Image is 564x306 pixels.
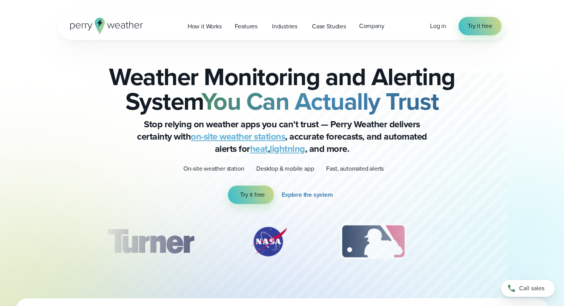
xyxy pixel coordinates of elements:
[333,222,414,261] div: 3 of 12
[240,190,265,199] span: Try it free
[312,22,346,31] span: Case Studies
[430,21,446,30] span: Log in
[188,22,222,31] span: How it Works
[282,190,333,199] span: Explore the system
[282,186,336,204] a: Explore the system
[519,284,544,293] span: Call sales
[183,164,244,173] p: On-site weather station
[326,164,384,173] p: Fast, automated alerts
[96,64,468,114] h2: Weather Monitoring and Alerting System
[191,130,285,143] a: on-site weather stations
[501,280,555,297] a: Call sales
[270,142,305,156] a: lightning
[458,17,501,35] a: Try it free
[129,118,435,155] p: Stop relying on weather apps you can’t trust — Perry Weather delivers certainty with , accurate f...
[228,186,274,204] a: Try it free
[242,222,296,261] img: NASA.svg
[96,222,205,261] div: 1 of 12
[272,22,297,31] span: Industries
[96,222,468,265] div: slideshow
[305,18,353,34] a: Case Studies
[430,21,446,31] a: Log in
[451,222,512,261] img: PGA.svg
[333,222,414,261] img: MLB.svg
[201,83,439,119] strong: You Can Actually Trust
[451,222,512,261] div: 4 of 12
[359,21,384,31] span: Company
[96,222,205,261] img: Turner-Construction_1.svg
[181,18,228,34] a: How it Works
[250,142,268,156] a: heat
[242,222,296,261] div: 2 of 12
[235,22,257,31] span: Features
[256,164,314,173] p: Desktop & mobile app
[468,21,492,31] span: Try it free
